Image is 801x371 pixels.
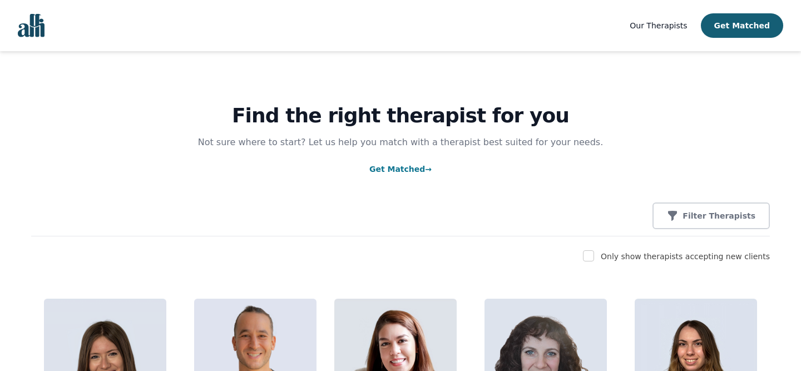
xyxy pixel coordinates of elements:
p: Filter Therapists [683,210,755,221]
button: Get Matched [701,13,783,38]
span: → [425,165,432,174]
h1: Find the right therapist for you [31,105,770,127]
a: Our Therapists [630,19,687,32]
span: Our Therapists [630,21,687,30]
button: Filter Therapists [652,202,770,229]
label: Only show therapists accepting new clients [601,252,770,261]
img: alli logo [18,14,44,37]
a: Get Matched [369,165,432,174]
p: Not sure where to start? Let us help you match with a therapist best suited for your needs. [187,136,614,149]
